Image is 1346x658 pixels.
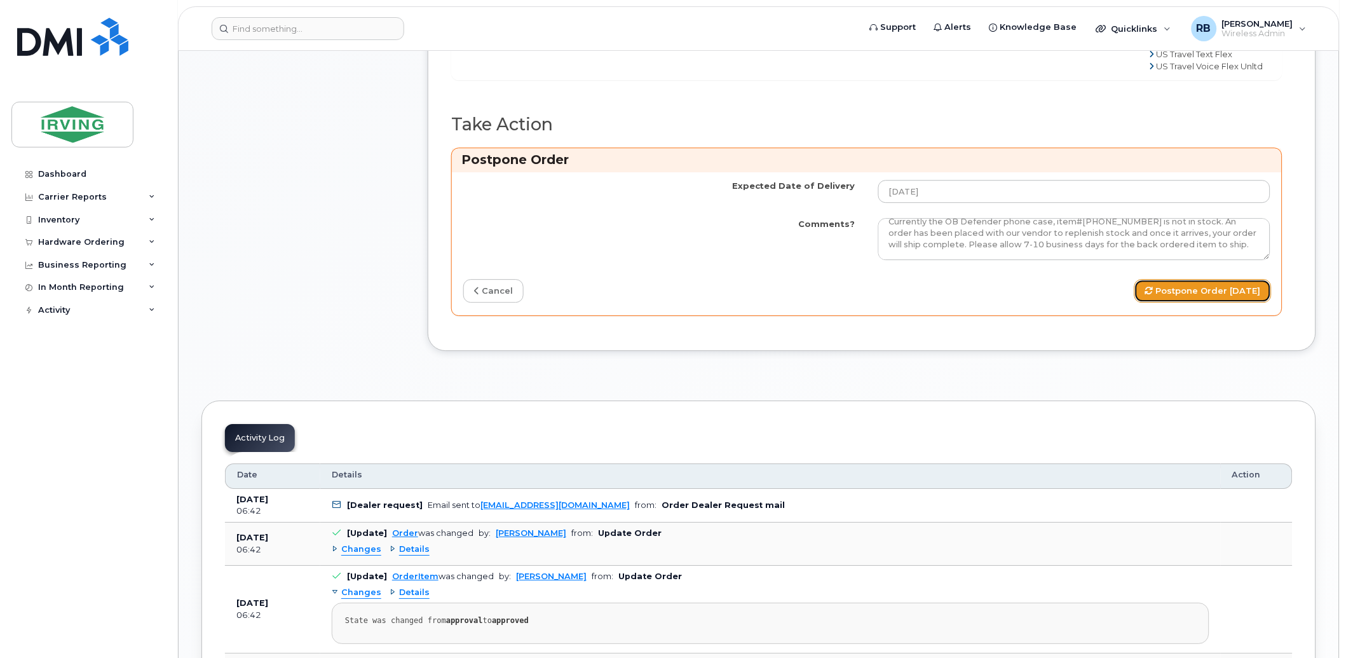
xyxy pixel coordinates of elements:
a: Knowledge Base [981,15,1086,40]
div: was changed [392,528,473,538]
b: [Dealer request] [347,500,423,510]
span: Changes [341,544,381,556]
div: Quicklinks [1087,16,1180,41]
label: Expected Date of Delivery [732,180,855,192]
span: US Travel Voice Flex Unltd [1157,61,1263,71]
span: Details [399,544,430,556]
strong: approval [446,616,483,625]
a: [PERSON_NAME] [496,528,566,538]
span: Wireless Admin [1222,29,1293,39]
a: Order [392,528,418,538]
div: 06:42 [236,610,309,621]
h2: Take Action [451,115,1282,134]
strong: approved [492,616,529,625]
b: [Update] [347,528,387,538]
span: US Travel Text Flex [1157,49,1233,59]
a: Alerts [925,15,981,40]
button: Postpone Order [DATE] [1134,279,1272,303]
span: Details [399,587,430,599]
b: Order Dealer Request mail [662,500,785,510]
div: 06:42 [236,544,309,556]
div: State was changed from to [345,616,1196,626]
span: from: [571,528,593,538]
span: [PERSON_NAME] [1222,18,1293,29]
span: from: [635,500,656,510]
a: OrderItem [392,572,438,581]
a: cancel [463,279,524,303]
span: by: [479,528,491,538]
input: Find something... [212,17,404,40]
a: [PERSON_NAME] [516,572,587,581]
b: [Update] [347,572,387,581]
b: Update Order [618,572,682,581]
span: RB [1197,21,1211,36]
span: Alerts [945,21,972,34]
th: Action [1221,463,1293,489]
a: [EMAIL_ADDRESS][DOMAIN_NAME] [480,500,630,510]
h3: Postpone Order [461,151,1272,168]
div: was changed [392,572,494,581]
b: [DATE] [236,495,268,504]
b: Update Order [598,528,662,538]
div: Roberts, Brad [1183,16,1315,41]
b: [DATE] [236,598,268,608]
div: 06:42 [236,505,309,517]
span: Details [332,469,362,481]
label: Comments? [799,218,855,230]
span: Date [237,469,257,481]
span: Support [881,21,916,34]
a: Support [861,15,925,40]
div: Email sent to [428,500,630,510]
span: Quicklinks [1111,24,1158,34]
span: Knowledge Base [1000,21,1077,34]
span: from: [592,572,613,581]
span: Changes [341,587,381,599]
span: by: [499,572,511,581]
b: [DATE] [236,533,268,542]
